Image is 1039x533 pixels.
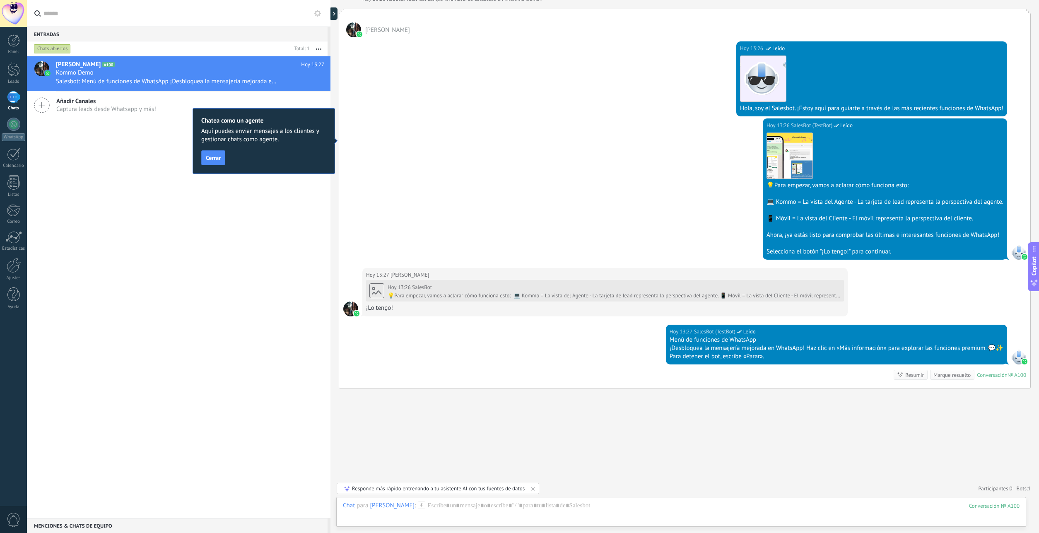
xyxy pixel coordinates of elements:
div: Hoy 13:27 [366,271,391,279]
div: Ayuda [2,304,26,310]
img: icon [45,70,51,76]
img: waba.svg [354,311,359,316]
span: Sergio Granados [391,271,429,279]
div: Chats [2,106,26,111]
div: Panel [2,49,26,55]
span: Captura leads desde Whatsapp y más! [56,105,156,113]
div: Resumir [905,371,924,379]
img: waba.svg [1022,359,1027,364]
div: Menú de funciones de WhatsApp [670,336,1003,344]
div: Listas [2,192,26,198]
img: waba.svg [1022,254,1027,260]
div: № A100 [1008,371,1026,379]
div: Ajustes [2,275,26,281]
span: Bots: [1017,485,1031,492]
div: 📱 Móvil = La vista del Cliente - El móvil representa la perspectiva del cliente. [767,215,1003,223]
div: Ahora, ¡ya estás listo para comprobar las últimas e interesantes funciones de WhatsApp! [767,231,1003,239]
span: 0 [1010,485,1012,492]
div: Responde más rápido entrenando a tu asistente AI con tus fuentes de datos [352,485,525,492]
div: Estadísticas [2,246,26,251]
div: 100 [969,502,1020,509]
div: Hola, soy el Salesbot. ¡Estoy aquí para guiarte a través de las más recientes funciones de WhatsApp! [740,104,1003,113]
span: Sergio Granados [365,26,410,34]
span: A100 [102,62,114,67]
div: ¡Desbloquea la mensajería mejorada en WhatsApp! Haz clic en «Más información» para explorar las f... [670,344,1003,352]
div: Hoy 13:27 [670,328,694,336]
div: 💻 Kommo = La vista del Agente - La tarjeta de lead representa la perspectiva del agente. [767,198,1003,206]
span: Copilot [1030,256,1038,275]
div: Chats abiertos [34,44,71,54]
span: Sergio Granados [346,22,361,37]
img: e661be31-6e53-44cc-9489-63ad9c87c62a [767,133,812,178]
div: Correo [2,219,26,224]
div: Marque resuelto [933,371,971,379]
div: Hoy 13:26 [740,44,764,53]
span: Aquí puedes enviar mensajes a los clientes y gestionar chats como agente. [201,127,326,144]
div: Hoy 13:26 [388,284,412,291]
div: 💡Para empezar, vamos a aclarar cómo funciona esto: 💻 Kommo = La vista del Agente - La tarjeta de ... [388,292,841,299]
div: Selecciona el botón "¡Lo tengo!" para continuar. [767,248,1003,256]
span: para [357,502,368,510]
button: Más [310,41,328,56]
div: Conversación [977,371,1008,379]
div: Entradas [27,27,328,41]
span: Leído [840,121,853,130]
span: Hoy 13:27 [301,60,324,69]
a: avataricon[PERSON_NAME]A100Hoy 13:27Kommo DemoSalesbot: Menú de funciones de WhatsApp ¡Desbloquea... [27,56,330,91]
a: Participantes:0 [978,485,1012,492]
div: Calendario [2,163,26,169]
span: SalesBot [1011,350,1026,364]
div: Para detener el bot, escribe «Parar». [670,352,1003,361]
img: waba.svg [357,31,362,37]
span: Sergio Granados [343,301,358,316]
div: Hoy 13:26 [767,121,791,130]
div: Sergio Granados [370,502,415,509]
div: Mostrar [329,7,337,20]
div: Menciones & Chats de equipo [27,518,328,533]
div: Leads [2,79,26,84]
h2: Chatea como un agente [201,117,326,125]
div: Total: 1 [291,45,310,53]
div: WhatsApp [2,133,25,141]
span: [PERSON_NAME] [56,60,101,69]
span: Leído [772,44,785,53]
span: Kommo Demo [56,69,94,77]
button: Cerrar [201,150,225,165]
span: 1 [1028,485,1031,492]
span: Añadir Canales [56,97,156,105]
span: Leído [743,328,756,336]
span: SalesBot (TestBot) [694,328,735,336]
span: Salesbot: Menú de funciones de WhatsApp ¡Desbloquea la mensajería mejorada en WhatsApp! Haz clic ... [56,77,279,85]
span: SalesBot [1011,245,1026,260]
span: SalesBot (TestBot) [791,121,832,130]
img: 183.png [740,56,786,101]
span: : [415,502,416,510]
span: SalesBot [412,284,432,291]
div: ¡Lo tengo! [366,304,844,312]
div: 💡Para empezar, vamos a aclarar cómo funciona esto: [767,181,1003,190]
span: Cerrar [206,155,221,161]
